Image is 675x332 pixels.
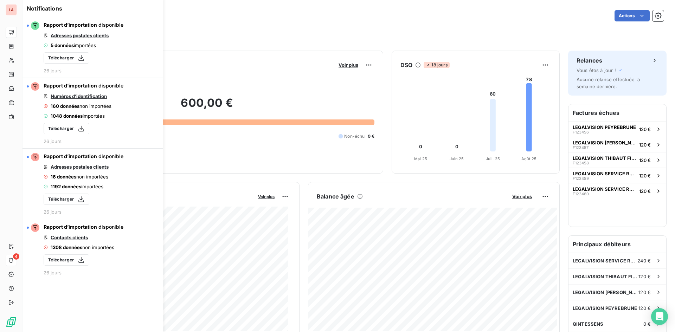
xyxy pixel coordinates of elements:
[79,103,111,109] span: non importées
[510,193,534,200] button: Voir plus
[40,96,374,117] h2: 600,00 €
[51,103,79,109] span: 160 données
[317,192,354,201] h6: Balance âgée
[638,274,651,279] span: 120 €
[44,270,62,275] span: 26 jours
[651,308,668,325] div: Open Intercom Messenger
[51,33,109,38] span: Adresses postales clients
[573,321,604,327] span: QINTESSENS
[98,224,123,230] span: disponible
[81,184,103,189] span: importées
[637,258,651,263] span: 240 €
[76,174,108,180] span: non importées
[83,113,105,119] span: importées
[51,93,107,99] span: Numéros d’identification
[486,156,500,161] tspan: Juil. 25
[44,224,97,230] span: Rapport d’importation
[568,183,666,198] button: LEGALVISION SERVICE RecouvrementF123460120 €
[51,245,82,250] span: 1208 données
[573,145,589,150] span: F123457
[82,245,114,250] span: non importées
[568,137,666,152] button: LEGALVISION [PERSON_NAME]F123457120 €
[51,43,74,48] span: 5 données
[22,149,163,219] button: Rapport d’importation disponibleAdresses postales clients16 donnéesnon importées1192 donnéesimpor...
[573,289,638,295] span: LEGALVISION [PERSON_NAME]
[573,171,636,176] span: LEGALVISION SERVICE Recouvrement
[573,161,589,165] span: F123458
[615,10,650,21] button: Actions
[424,62,449,68] span: 18 jours
[51,174,76,180] span: 16 données
[344,133,365,139] span: Non-échu
[368,133,374,139] span: 0 €
[44,22,97,28] span: Rapport d’importation
[44,194,89,205] button: Télécharger
[573,258,637,263] span: LEGALVISION SERVICE Recouvrement
[98,22,123,28] span: disponible
[27,4,159,13] h6: Notifications
[577,67,616,73] span: Vous êtes à jour !
[44,123,89,134] button: Télécharger
[639,188,651,194] span: 120 €
[51,235,88,240] span: Contacts clients
[577,56,602,65] h6: Relances
[51,164,109,170] span: Adresses postales clients
[98,83,123,89] span: disponible
[573,140,636,145] span: LEGALVISION [PERSON_NAME]
[22,78,163,149] button: Rapport d’importation disponibleNuméros d’identification160 donnéesnon importées1048 donnéesimpor...
[44,138,62,144] span: 26 jours
[521,156,537,161] tspan: Août 25
[74,43,96,48] span: importées
[573,192,589,196] span: F123460
[573,124,636,130] span: LEGALVISION PEYREBRUNE
[400,61,412,69] h6: DSO
[512,194,532,199] span: Voir plus
[44,153,97,159] span: Rapport d’importation
[639,157,651,163] span: 120 €
[44,83,97,89] span: Rapport d’importation
[639,142,651,148] span: 120 €
[51,184,81,189] span: 1192 données
[568,236,666,253] h6: Principaux débiteurs
[568,152,666,168] button: LEGALVISION THIBAUT FINANCEF123458120 €
[414,156,427,161] tspan: Mai 25
[568,104,666,121] h6: Factures échues
[6,317,17,328] img: Logo LeanPay
[339,62,358,68] span: Voir plus
[98,153,123,159] span: disponible
[450,156,464,161] tspan: Juin 25
[22,17,163,78] button: Rapport d’importation disponibleAdresses postales clients5 donnéesimportéesTélécharger26 jours
[573,176,589,181] span: F123459
[568,168,666,183] button: LEGALVISION SERVICE RecouvrementF123459120 €
[643,321,651,327] span: 0 €
[51,113,83,119] span: 1048 données
[573,155,636,161] span: LEGALVISION THIBAUT FINANCE
[639,126,651,132] span: 120 €
[6,4,17,15] div: LA
[639,173,651,178] span: 120 €
[573,305,637,311] span: LEGALVISION PEYREBRUNE
[568,121,666,137] button: LEGALVISION PEYREBRUNEF123456120 €
[638,305,651,311] span: 120 €
[44,52,89,64] button: Télécharger
[13,253,19,260] span: 4
[573,130,589,134] span: F123456
[258,194,275,199] span: Voir plus
[44,254,89,266] button: Télécharger
[573,274,638,279] span: LEGALVISION THIBAUT FINANCE
[336,62,360,68] button: Voir plus
[577,77,640,89] span: Aucune relance effectuée la semaine dernière.
[44,209,62,215] span: 26 jours
[573,186,636,192] span: LEGALVISION SERVICE Recouvrement
[22,219,163,280] button: Rapport d’importation disponibleContacts clients1208 donnéesnon importéesTélécharger26 jours
[44,68,62,73] span: 26 jours
[638,289,651,295] span: 120 €
[256,193,277,200] button: Voir plus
